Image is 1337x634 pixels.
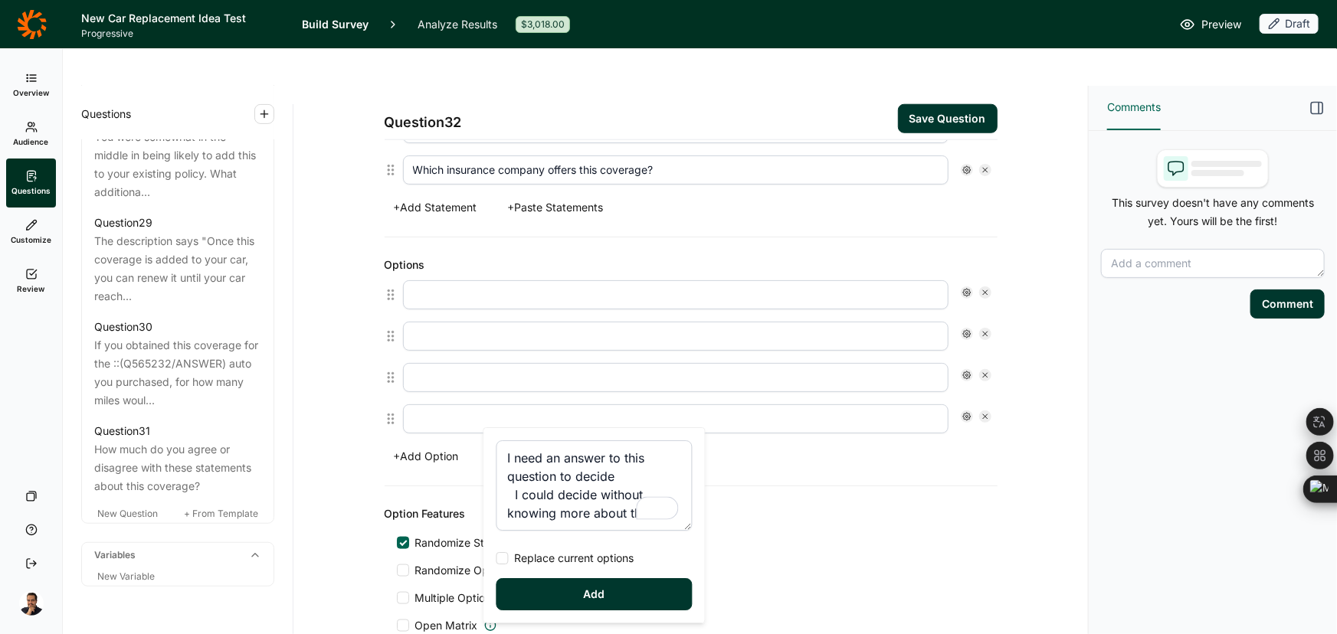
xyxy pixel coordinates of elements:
[11,234,51,245] span: Customize
[1107,86,1161,130] button: Comments
[94,318,152,336] div: Question 30
[499,197,613,218] button: +Paste Statements
[1107,98,1161,116] span: Comments
[898,104,998,133] button: Save Question
[409,590,546,606] span: Multiple Option Selections
[385,112,462,133] span: Question 32
[97,570,155,582] span: New Variable
[184,508,258,519] span: + From Template
[409,563,513,578] span: Randomize Options
[81,9,283,28] h1: New Car Replacement Idea Test
[94,232,261,306] div: The description says "Once this coverage is added to your car, you can renew it until your car re...
[6,109,56,158] a: Audience
[82,106,274,204] a: Question28You were somewhat in the middle in being likely to add this to your existing policy. Wh...
[13,87,49,98] span: Overview
[18,283,45,294] span: Review
[94,336,261,410] div: If you obtained this coverage for the ::(Q565232/ANSWER) auto you purchased, for how many miles w...
[6,60,56,109] a: Overview
[1101,194,1325,230] p: This survey doesn't have any comments yet. Yours will be the first!
[961,328,973,340] div: Settings
[961,410,973,423] div: Settings
[82,211,274,309] a: Question29The description says "Once this coverage is added to your car, you can renew it until y...
[979,286,991,299] div: Remove
[1250,289,1325,319] button: Comment
[82,315,274,413] a: Question30If you obtained this coverage for the ::(Q565232/ANSWER) auto you purchased, for how ma...
[81,28,283,40] span: Progressive
[496,578,693,610] button: Add
[385,446,468,467] button: +Add Option
[94,422,150,440] div: Question 31
[14,136,49,147] span: Audience
[509,551,634,566] span: Replace current options
[979,328,991,340] div: Remove
[961,164,973,176] div: Settings
[409,535,532,551] span: Randomize Statements
[961,286,973,299] div: Settings
[81,105,131,123] span: Questions
[97,508,158,519] span: New Question
[1201,15,1241,34] span: Preview
[961,369,973,381] div: Settings
[94,214,152,232] div: Question 29
[94,128,261,201] div: You were somewhat in the middle in being likely to add this to your existing policy. What additio...
[516,16,570,33] div: $3,018.00
[979,164,991,176] div: Remove
[385,505,998,523] div: Option Features
[415,618,478,633] span: Open Matrix
[19,591,44,616] img: amg06m4ozjtcyqqhuw5b.png
[385,197,487,218] button: +Add Statement
[6,257,56,306] a: Review
[82,543,274,567] div: Variables
[480,446,576,467] button: +Paste Options
[1260,14,1319,34] div: Draft
[496,440,693,531] textarea: To enrich screen reader interactions, please activate Accessibility in Grammarly extension settings
[979,410,991,423] div: Remove
[1180,15,1241,34] a: Preview
[6,158,56,208] a: Questions
[385,256,998,274] div: Options
[979,369,991,381] div: Remove
[6,208,56,257] a: Customize
[11,185,51,196] span: Questions
[1260,14,1319,35] button: Draft
[82,419,274,498] a: Question31How much do you agree or disagree with these statements about this coverage?
[94,440,261,495] div: How much do you agree or disagree with these statements about this coverage?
